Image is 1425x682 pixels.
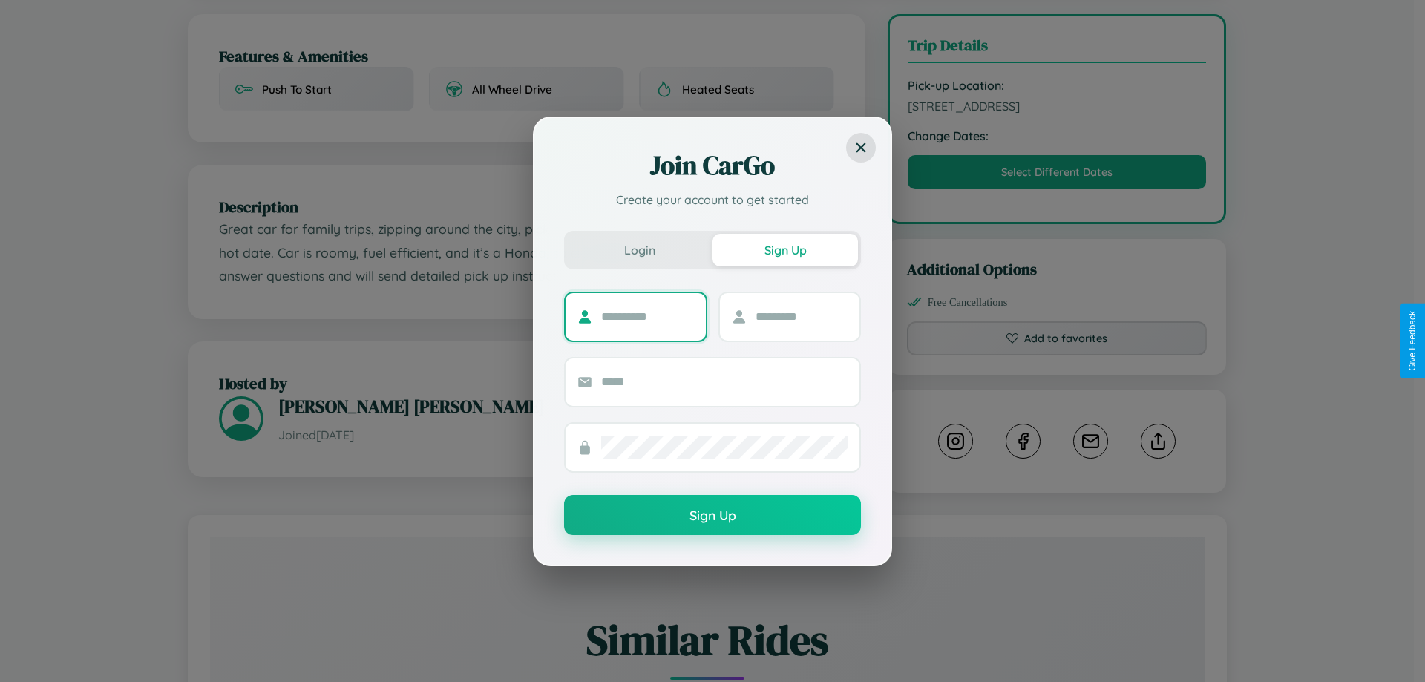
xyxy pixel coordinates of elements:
p: Create your account to get started [564,191,861,209]
h2: Join CarGo [564,148,861,183]
button: Sign Up [564,495,861,535]
button: Login [567,234,712,266]
button: Sign Up [712,234,858,266]
div: Give Feedback [1407,311,1418,371]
